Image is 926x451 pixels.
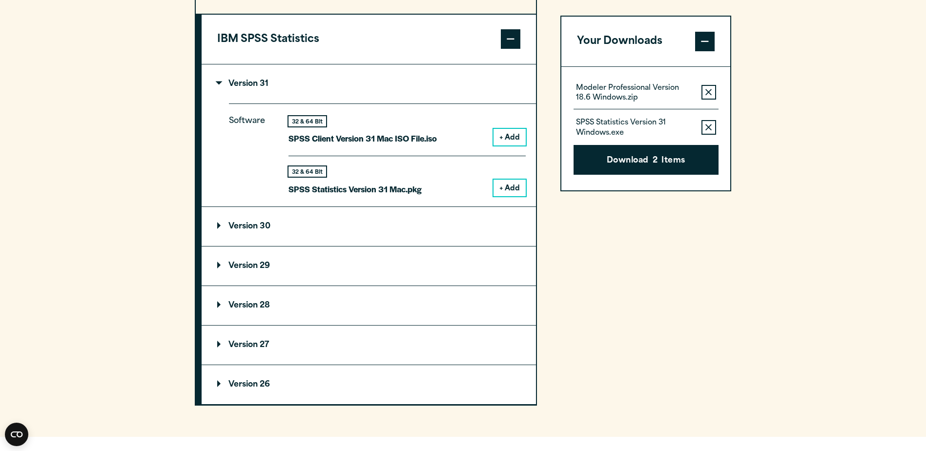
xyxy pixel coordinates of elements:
summary: Version 27 [202,326,536,365]
p: Version 30 [217,223,270,230]
button: + Add [494,129,526,145]
p: Version 28 [217,302,270,309]
p: SPSS Client Version 31 Mac ISO File.iso [288,131,437,145]
p: Modeler Professional Version 18.6 Windows.zip [576,83,694,103]
p: Version 31 [217,80,268,88]
p: Software [229,114,273,188]
button: Your Downloads [561,17,731,66]
div: Your Downloads [561,66,731,191]
div: 32 & 64 Bit [288,116,326,126]
button: IBM SPSS Statistics [202,15,536,64]
div: IBM SPSS Statistics [202,64,536,404]
p: SPSS Statistics Version 31 Mac.pkg [288,182,422,196]
button: Download2Items [574,145,719,175]
p: Version 26 [217,381,270,389]
button: Open CMP widget [5,423,28,446]
summary: Version 26 [202,365,536,404]
p: SPSS Statistics Version 31 Windows.exe [576,119,694,138]
summary: Version 31 [202,64,536,103]
div: 32 & 64 Bit [288,166,326,177]
summary: Version 29 [202,246,536,286]
p: Version 29 [217,262,270,270]
button: + Add [494,180,526,196]
span: 2 [653,155,658,167]
p: Version 27 [217,341,269,349]
summary: Version 28 [202,286,536,325]
summary: Version 30 [202,207,536,246]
